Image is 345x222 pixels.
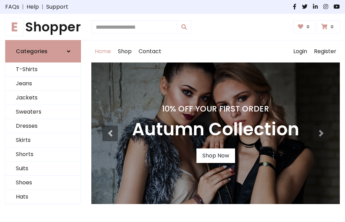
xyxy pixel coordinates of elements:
[317,20,340,33] a: 0
[19,3,27,11] span: |
[46,3,68,11] a: Support
[5,3,19,11] a: FAQs
[6,77,81,91] a: Jeans
[5,19,81,35] h1: Shopper
[6,176,81,190] a: Shoes
[6,147,81,162] a: Shorts
[132,119,299,140] h3: Autumn Collection
[16,48,48,55] h6: Categories
[114,40,135,62] a: Shop
[6,162,81,176] a: Suits
[290,40,311,62] a: Login
[293,20,316,33] a: 0
[6,133,81,147] a: Skirts
[6,105,81,119] a: Sweaters
[305,24,311,30] span: 0
[27,3,39,11] a: Help
[5,18,24,36] span: E
[6,190,81,204] a: Hats
[5,19,81,35] a: EShopper
[5,40,81,62] a: Categories
[6,91,81,105] a: Jackets
[132,104,299,114] h4: 10% Off Your First Order
[135,40,165,62] a: Contact
[6,119,81,133] a: Dresses
[39,3,46,11] span: |
[311,40,340,62] a: Register
[329,24,335,30] span: 0
[196,148,235,163] a: Shop Now
[6,62,81,77] a: T-Shirts
[91,40,114,62] a: Home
